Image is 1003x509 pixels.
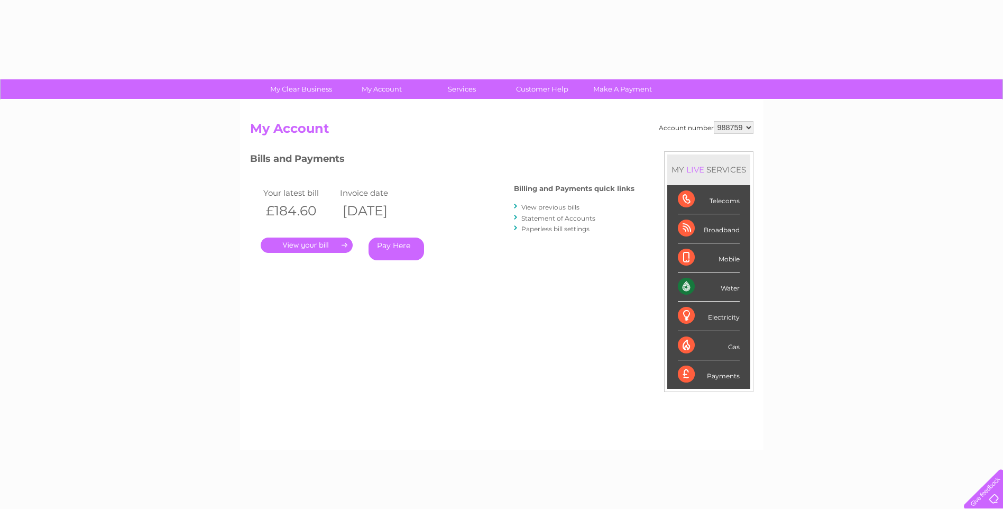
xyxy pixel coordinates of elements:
[257,79,345,99] a: My Clear Business
[521,225,590,233] a: Paperless bill settings
[337,200,414,222] th: [DATE]
[521,214,595,222] a: Statement of Accounts
[659,121,753,134] div: Account number
[514,185,634,193] h4: Billing and Payments quick links
[678,243,740,272] div: Mobile
[579,79,666,99] a: Make A Payment
[678,331,740,360] div: Gas
[678,185,740,214] div: Telecoms
[678,272,740,302] div: Water
[521,203,579,211] a: View previous bills
[678,360,740,389] div: Payments
[684,165,706,175] div: LIVE
[337,186,414,200] td: Invoice date
[261,238,353,253] a: .
[418,79,505,99] a: Services
[338,79,425,99] a: My Account
[261,186,337,200] td: Your latest bill
[250,151,634,170] h3: Bills and Payments
[250,121,753,141] h2: My Account
[678,302,740,331] div: Electricity
[499,79,586,99] a: Customer Help
[667,154,750,185] div: MY SERVICES
[369,238,424,260] a: Pay Here
[261,200,337,222] th: £184.60
[678,214,740,243] div: Broadband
